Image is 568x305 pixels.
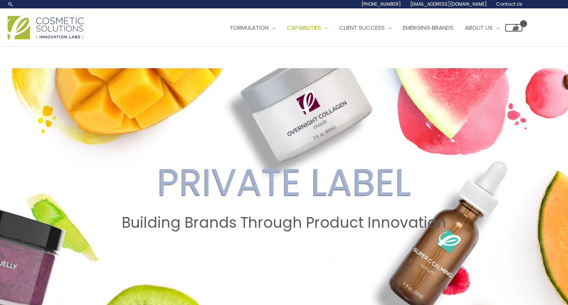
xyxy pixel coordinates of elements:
nav: Site Navigation [219,16,522,39]
a: Search icon link [8,1,14,7]
a: Client Success [334,16,397,39]
a: About Us [459,16,505,39]
span: Formulation [231,24,269,32]
h2: Building Brands Through Product Innovation [7,214,561,232]
span: Contact Us [496,1,522,7]
a: Emerging Brands [397,16,459,39]
a: Formulation [225,16,281,39]
h2: PRIVATE LABEL [7,160,561,205]
a: View Shopping Cart, empty [505,24,522,32]
span: [EMAIL_ADDRESS][DOMAIN_NAME] [410,1,487,7]
img: Cosmetic Solutions Logo [8,16,84,39]
span: Client Success [339,24,385,32]
span: Capabilities [287,24,321,32]
span: About Us [465,24,493,32]
span: [PHONE_NUMBER] [361,1,401,7]
span: Emerging Brands [403,24,453,32]
a: Capabilities [281,16,334,39]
